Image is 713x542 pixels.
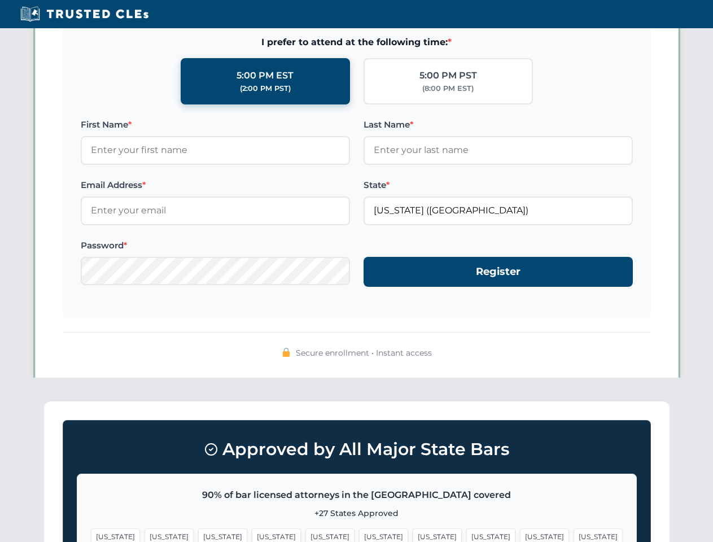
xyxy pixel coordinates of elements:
[240,83,291,94] div: (2:00 PM PST)
[17,6,152,23] img: Trusted CLEs
[81,196,350,225] input: Enter your email
[364,196,633,225] input: Florida (FL)
[91,507,623,519] p: +27 States Approved
[419,68,477,83] div: 5:00 PM PST
[91,488,623,502] p: 90% of bar licensed attorneys in the [GEOGRAPHIC_DATA] covered
[282,348,291,357] img: 🔒
[81,136,350,164] input: Enter your first name
[81,178,350,192] label: Email Address
[81,118,350,132] label: First Name
[364,257,633,287] button: Register
[77,434,637,465] h3: Approved by All Major State Bars
[296,347,432,359] span: Secure enrollment • Instant access
[364,136,633,164] input: Enter your last name
[422,83,474,94] div: (8:00 PM EST)
[81,35,633,50] span: I prefer to attend at the following time:
[364,118,633,132] label: Last Name
[364,178,633,192] label: State
[81,239,350,252] label: Password
[237,68,294,83] div: 5:00 PM EST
